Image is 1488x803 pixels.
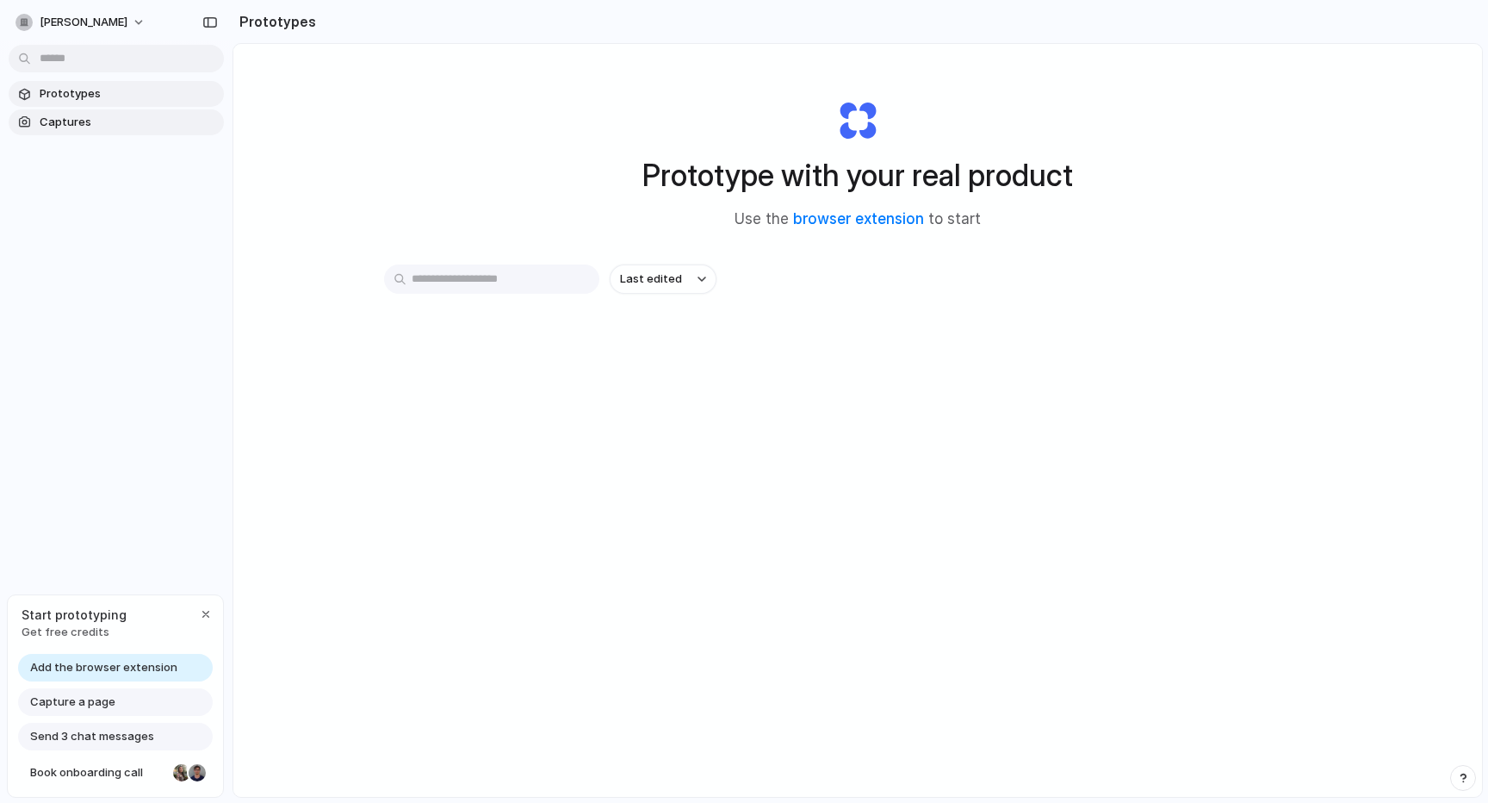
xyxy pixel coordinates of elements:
div: Nicole Kubica [171,763,192,783]
span: Captures [40,114,217,131]
span: Book onboarding call [30,764,166,781]
span: [PERSON_NAME] [40,14,127,31]
span: Use the to start [735,209,981,231]
span: Get free credits [22,624,127,641]
div: Christian Iacullo [187,763,208,783]
span: Send 3 chat messages [30,728,154,745]
span: Start prototyping [22,606,127,624]
a: Captures [9,109,224,135]
a: Book onboarding call [18,759,213,787]
a: Prototypes [9,81,224,107]
button: Last edited [610,265,716,294]
a: browser extension [793,210,924,227]
span: Add the browser extension [30,659,177,676]
span: Prototypes [40,85,217,103]
span: Capture a page [30,694,115,711]
h1: Prototype with your real product [642,153,1073,198]
h2: Prototypes [232,11,316,32]
span: Last edited [620,271,682,288]
button: [PERSON_NAME] [9,9,154,36]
